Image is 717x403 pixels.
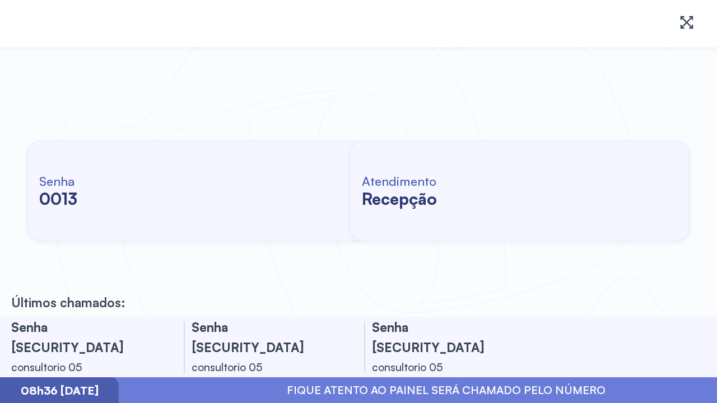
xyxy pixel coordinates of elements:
[192,317,337,357] h3: Senha [SECURITY_DATA]
[11,357,157,377] div: consultorio 05
[372,317,518,357] h3: Senha [SECURITY_DATA]
[39,173,77,189] h6: Senha
[11,294,125,310] p: Últimos chamados:
[362,173,437,189] h6: Atendimento
[372,357,518,377] div: consultorio 05
[192,357,337,377] div: consultorio 05
[362,189,437,209] h2: recepção
[11,317,157,357] h3: Senha [SECURITY_DATA]
[18,9,143,38] img: Logotipo do estabelecimento
[39,189,77,209] h2: 0013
